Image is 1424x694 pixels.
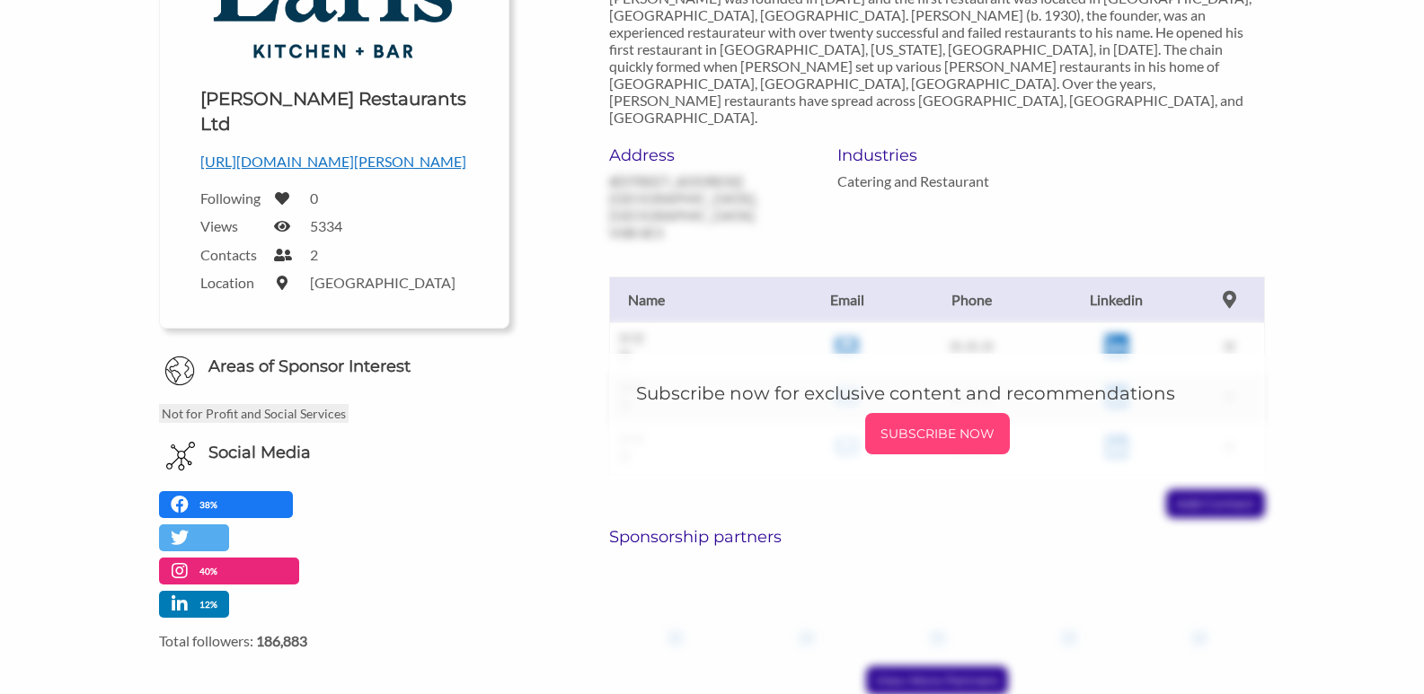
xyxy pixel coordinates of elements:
[200,189,263,206] label: Following
[310,217,342,234] label: 5334
[159,404,349,423] p: Not for Profit and Social Services
[837,172,1038,189] p: Catering and Restaurant
[200,217,263,234] label: Views
[310,246,318,263] label: 2
[1039,277,1195,322] th: Linkedin
[199,563,222,580] p: 40%
[159,632,509,649] label: Total followers:
[166,442,195,470] img: Social Media Icon
[636,381,1237,406] h5: Subscribe now for exclusive content and recommendations
[609,145,809,165] h6: Address
[199,596,222,613] p: 12%
[200,150,468,173] p: [URL][DOMAIN_NAME][PERSON_NAME]
[837,145,1038,165] h6: Industries
[208,442,311,464] h6: Social Media
[200,246,263,263] label: Contacts
[200,86,468,136] h1: [PERSON_NAME] Restaurants Ltd
[610,277,790,322] th: Name
[609,527,1264,547] h6: Sponsorship partners
[164,356,195,386] img: Globe Icon
[256,632,307,649] strong: 186,883
[199,496,222,514] p: 38%
[904,277,1038,322] th: Phone
[146,356,523,378] h6: Areas of Sponsor Interest
[872,420,1003,447] p: SUBSCRIBE NOW
[200,274,263,291] label: Location
[636,413,1237,454] a: SUBSCRIBE NOW
[790,277,904,322] th: Email
[310,189,318,206] label: 0
[310,274,456,291] label: [GEOGRAPHIC_DATA]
